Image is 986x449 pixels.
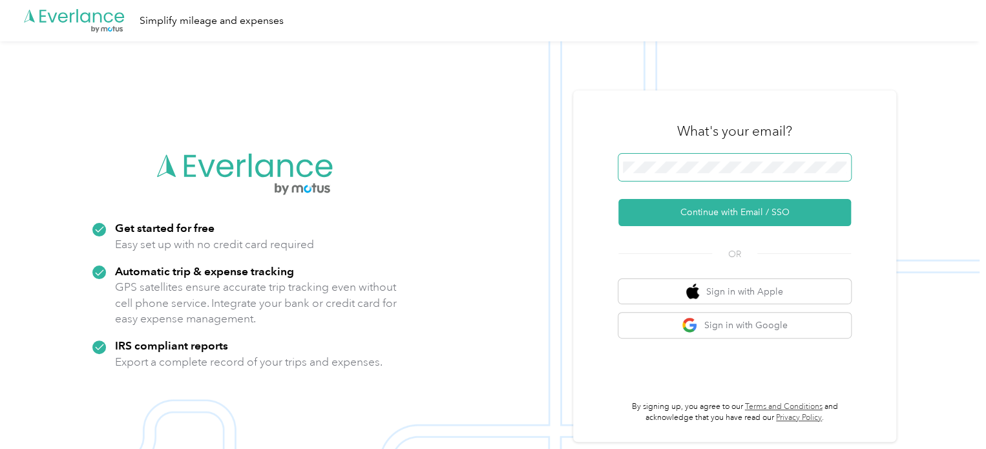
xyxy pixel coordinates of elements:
[745,402,823,412] a: Terms and Conditions
[712,247,757,261] span: OR
[618,199,851,226] button: Continue with Email / SSO
[115,221,215,235] strong: Get started for free
[776,413,822,423] a: Privacy Policy
[618,313,851,338] button: google logoSign in with Google
[115,236,314,253] p: Easy set up with no credit card required
[115,354,383,370] p: Export a complete record of your trips and expenses.
[682,317,698,333] img: google logo
[115,264,294,278] strong: Automatic trip & expense tracking
[618,279,851,304] button: apple logoSign in with Apple
[618,401,851,424] p: By signing up, you agree to our and acknowledge that you have read our .
[115,339,228,352] strong: IRS compliant reports
[115,279,397,327] p: GPS satellites ensure accurate trip tracking even without cell phone service. Integrate your bank...
[677,122,792,140] h3: What's your email?
[686,284,699,300] img: apple logo
[140,13,284,29] div: Simplify mileage and expenses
